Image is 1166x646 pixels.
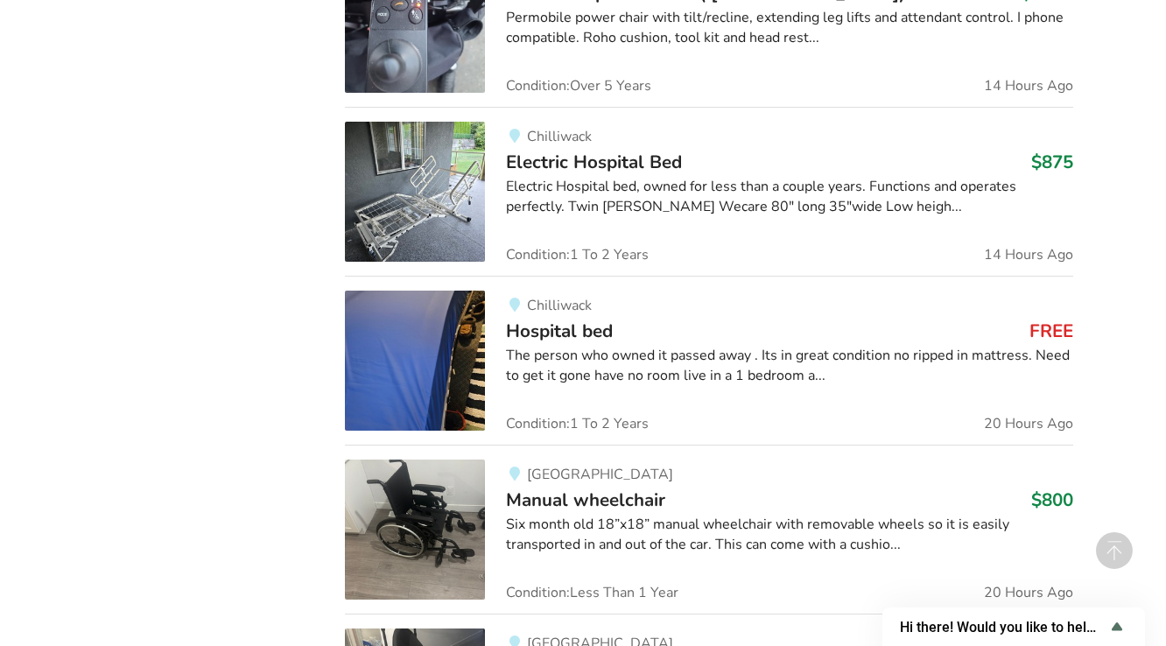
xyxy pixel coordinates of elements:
a: mobility-manual wheelchair [GEOGRAPHIC_DATA]Manual wheelchair$800Six month old 18”x18” manual whe... [345,445,1072,614]
h3: FREE [1029,319,1073,342]
div: Electric Hospital bed, owned for less than a couple years. Functions and operates perfectly. Twin... [506,177,1072,217]
span: Condition: 1 To 2 Years [506,417,649,431]
div: Permobile power chair with tilt/recline, extending leg lifts and attendant control. I phone compa... [506,8,1072,48]
a: bedroom equipment-electric hospital bedChilliwackElectric Hospital Bed$875Electric Hospital bed, ... [345,107,1072,276]
span: Chilliwack [527,127,592,146]
span: 14 Hours Ago [984,79,1073,93]
span: 20 Hours Ago [984,417,1073,431]
h3: $800 [1031,488,1073,511]
span: Condition: Over 5 Years [506,79,651,93]
a: bedroom equipment-hospital bedChilliwackHospital bedFREEThe person who owned it passed away . Its... [345,276,1072,445]
span: Electric Hospital Bed [506,150,682,174]
span: 20 Hours Ago [984,586,1073,600]
span: Condition: Less Than 1 Year [506,586,678,600]
div: Six month old 18”x18” manual wheelchair with removable wheels so it is easily transported in and ... [506,515,1072,555]
span: 14 Hours Ago [984,248,1073,262]
span: Condition: 1 To 2 Years [506,248,649,262]
img: mobility-manual wheelchair [345,460,485,600]
span: [GEOGRAPHIC_DATA] [527,465,673,484]
span: Chilliwack [527,296,592,315]
img: bedroom equipment-hospital bed [345,291,485,431]
span: Hi there! Would you like to help us improve AssistList? [900,619,1106,635]
h3: $875 [1031,151,1073,173]
div: The person who owned it passed away . Its in great condition no ripped in mattress. Need to get i... [506,346,1072,386]
button: Show survey - Hi there! Would you like to help us improve AssistList? [900,616,1127,637]
img: bedroom equipment-electric hospital bed [345,122,485,262]
span: Manual wheelchair [506,488,665,512]
span: Hospital bed [506,319,613,343]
